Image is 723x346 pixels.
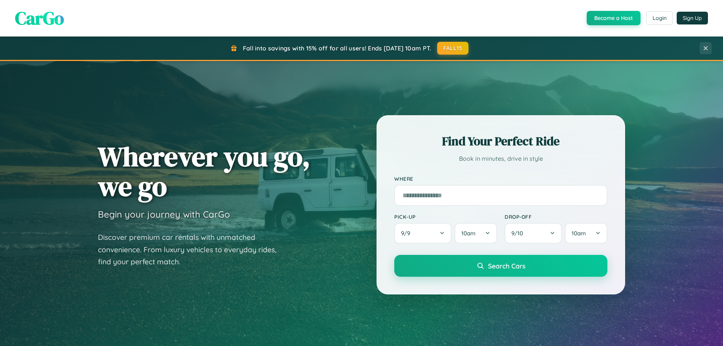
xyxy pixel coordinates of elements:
[394,153,607,164] p: Book in minutes, drive in style
[437,42,469,55] button: FALL15
[455,223,497,244] button: 10am
[677,12,708,24] button: Sign Up
[243,44,432,52] span: Fall into savings with 15% off for all users! Ends [DATE] 10am PT.
[98,209,230,220] h3: Begin your journey with CarGo
[565,223,607,244] button: 10am
[572,230,586,237] span: 10am
[511,230,527,237] span: 9 / 10
[98,142,310,201] h1: Wherever you go, we go
[394,213,497,220] label: Pick-up
[98,231,286,268] p: Discover premium car rentals with unmatched convenience. From luxury vehicles to everyday rides, ...
[461,230,476,237] span: 10am
[394,255,607,277] button: Search Cars
[505,213,607,220] label: Drop-off
[394,133,607,149] h2: Find Your Perfect Ride
[401,230,414,237] span: 9 / 9
[488,262,525,270] span: Search Cars
[394,223,451,244] button: 9/9
[646,11,673,25] button: Login
[394,175,607,182] label: Where
[15,6,64,30] span: CarGo
[505,223,562,244] button: 9/10
[587,11,641,25] button: Become a Host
